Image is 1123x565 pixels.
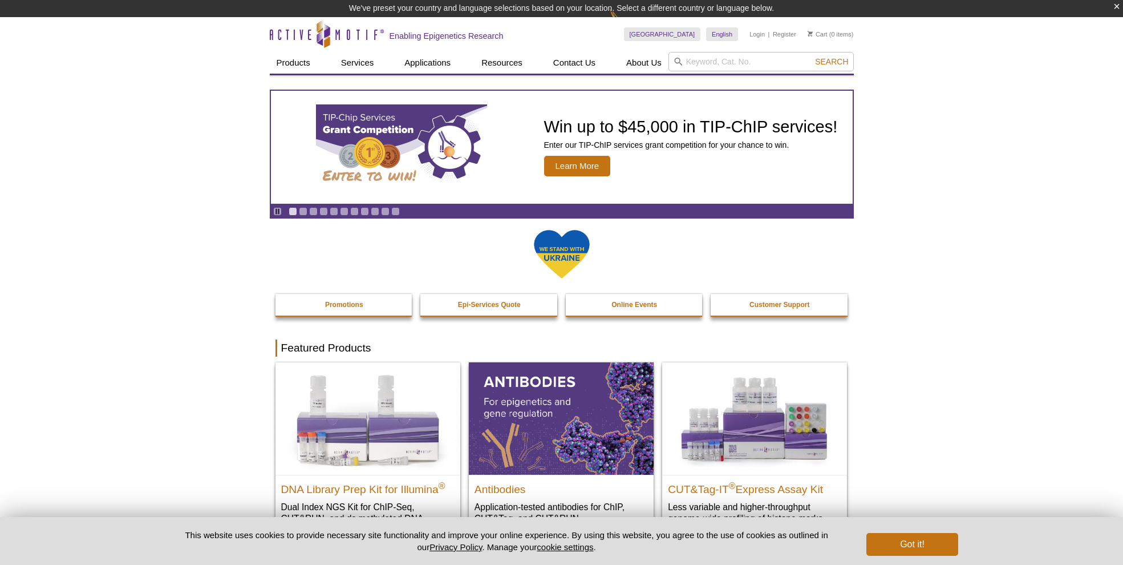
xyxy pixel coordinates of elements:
[398,52,457,74] a: Applications
[768,27,770,41] li: |
[458,301,521,309] strong: Epi-Services Quote
[773,30,796,38] a: Register
[390,31,504,41] h2: Enabling Epigenetics Research
[439,481,445,490] sup: ®
[566,294,704,316] a: Online Events
[289,207,297,216] a: Go to slide 1
[544,140,838,150] p: Enter our TIP-ChIP services grant competition for your chance to win.
[815,57,848,66] span: Search
[316,104,487,190] img: TIP-ChIP Services Grant Competition
[350,207,359,216] a: Go to slide 7
[749,30,765,38] a: Login
[299,207,307,216] a: Go to slide 2
[610,9,640,35] img: Change Here
[475,478,648,495] h2: Antibodies
[281,501,455,536] p: Dual Index NGS Kit for ChIP-Seq, CUT&RUN, and ds methylated DNA assays.
[808,31,813,37] img: Your Cart
[270,52,317,74] a: Products
[706,27,738,41] a: English
[812,56,852,67] button: Search
[619,52,668,74] a: About Us
[662,362,847,535] a: CUT&Tag-IT® Express Assay Kit CUT&Tag-IT®Express Assay Kit Less variable and higher-throughput ge...
[319,207,328,216] a: Go to slide 4
[420,294,558,316] a: Epi-Services Quote
[391,207,400,216] a: Go to slide 11
[537,542,593,552] button: cookie settings
[668,478,841,495] h2: CUT&Tag-IT Express Assay Kit
[668,501,841,524] p: Less variable and higher-throughput genome-wide profiling of histone marks​.
[668,52,854,71] input: Keyword, Cat. No.
[271,91,853,204] a: TIP-ChIP Services Grant Competition Win up to $45,000 in TIP-ChIP services! Enter our TIP-ChIP se...
[624,27,701,41] a: [GEOGRAPHIC_DATA]
[340,207,348,216] a: Go to slide 6
[546,52,602,74] a: Contact Us
[371,207,379,216] a: Go to slide 9
[281,478,455,495] h2: DNA Library Prep Kit for Illumina
[729,481,736,490] sup: ®
[275,362,460,474] img: DNA Library Prep Kit for Illumina
[475,501,648,524] p: Application-tested antibodies for ChIP, CUT&Tag, and CUT&RUN.
[544,156,611,176] span: Learn More
[662,362,847,474] img: CUT&Tag-IT® Express Assay Kit
[475,52,529,74] a: Resources
[749,301,809,309] strong: Customer Support
[330,207,338,216] a: Go to slide 5
[165,529,848,553] p: This website uses cookies to provide necessary site functionality and improve your online experie...
[469,362,654,474] img: All Antibodies
[533,229,590,280] img: We Stand With Ukraine
[275,294,413,316] a: Promotions
[275,362,460,547] a: DNA Library Prep Kit for Illumina DNA Library Prep Kit for Illumina® Dual Index NGS Kit for ChIP-...
[275,340,848,357] h2: Featured Products
[360,207,369,216] a: Go to slide 8
[711,294,849,316] a: Customer Support
[309,207,318,216] a: Go to slide 3
[381,207,390,216] a: Go to slide 10
[271,91,853,204] article: TIP-ChIP Services Grant Competition
[808,30,828,38] a: Cart
[273,207,282,216] a: Toggle autoplay
[325,301,363,309] strong: Promotions
[334,52,381,74] a: Services
[544,118,838,135] h2: Win up to $45,000 in TIP-ChIP services!
[866,533,958,556] button: Got it!
[469,362,654,535] a: All Antibodies Antibodies Application-tested antibodies for ChIP, CUT&Tag, and CUT&RUN.
[611,301,657,309] strong: Online Events
[808,27,854,41] li: (0 items)
[429,542,482,552] a: Privacy Policy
